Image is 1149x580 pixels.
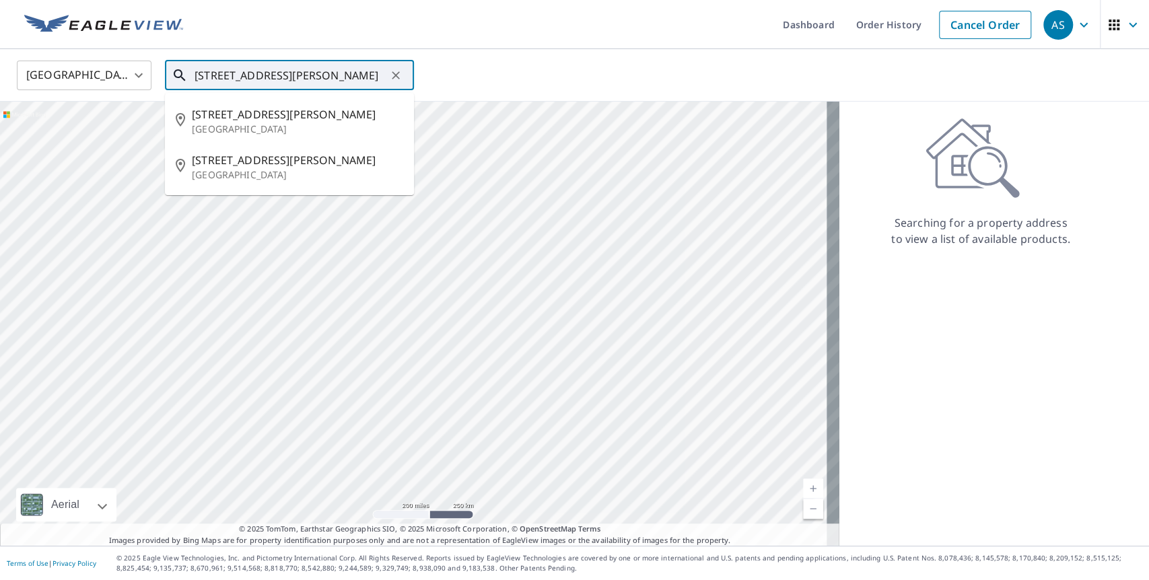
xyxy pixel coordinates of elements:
p: [GEOGRAPHIC_DATA] [192,168,403,182]
div: Aerial [16,488,116,521]
div: AS [1043,10,1073,40]
a: Privacy Policy [53,558,96,568]
span: [STREET_ADDRESS][PERSON_NAME] [192,106,403,122]
button: Clear [386,66,405,85]
div: [GEOGRAPHIC_DATA] [17,57,151,94]
p: © 2025 Eagle View Technologies, Inc. and Pictometry International Corp. All Rights Reserved. Repo... [116,553,1142,573]
p: | [7,559,96,567]
div: Aerial [47,488,83,521]
input: Search by address or latitude-longitude [195,57,386,94]
img: EV Logo [24,15,183,35]
a: OpenStreetMap [520,523,576,534]
a: Current Level 5, Zoom In [803,478,823,499]
span: © 2025 TomTom, Earthstar Geographics SIO, © 2025 Microsoft Corporation, © [239,523,600,535]
a: Terms of Use [7,558,48,568]
a: Current Level 5, Zoom Out [803,499,823,519]
span: [STREET_ADDRESS][PERSON_NAME] [192,152,403,168]
a: Terms [578,523,600,534]
p: Searching for a property address to view a list of available products. [891,215,1071,247]
a: Cancel Order [939,11,1031,39]
p: [GEOGRAPHIC_DATA] [192,122,403,136]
